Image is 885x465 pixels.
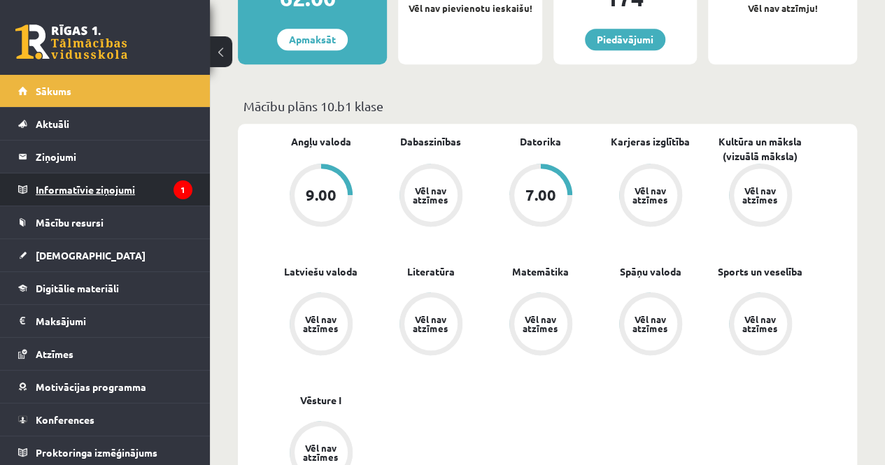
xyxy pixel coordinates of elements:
[620,264,681,279] a: Spāņu valoda
[18,206,192,238] a: Mācību resursi
[302,315,341,333] div: Vēl nav atzīmes
[741,315,780,333] div: Vēl nav atzīmes
[36,173,192,206] legend: Informatīvie ziņojumi
[18,403,192,436] a: Konferences
[36,413,94,426] span: Konferences
[15,24,127,59] a: Rīgas 1. Tālmācības vidusskola
[521,315,560,333] div: Vēl nav atzīmes
[486,292,595,358] a: Vēl nav atzīmes
[486,164,595,229] a: 7.00
[585,29,665,50] a: Piedāvājumi
[36,348,73,360] span: Atzīmes
[36,282,119,294] span: Digitālie materiāli
[36,216,104,229] span: Mācību resursi
[266,292,376,358] a: Vēl nav atzīmes
[300,393,341,408] a: Vēsture I
[36,141,192,173] legend: Ziņojumi
[174,180,192,199] i: 1
[266,164,376,229] a: 9.00
[705,292,815,358] a: Vēl nav atzīmes
[306,187,337,203] div: 9.00
[611,134,690,149] a: Karjeras izglītība
[36,446,157,459] span: Proktoringa izmēģinājums
[525,187,556,203] div: 7.00
[376,292,486,358] a: Vēl nav atzīmes
[411,315,451,333] div: Vēl nav atzīmes
[36,85,71,97] span: Sākums
[36,249,146,262] span: [DEMOGRAPHIC_DATA]
[405,1,534,15] p: Vēl nav pievienotu ieskaišu!
[302,443,341,462] div: Vēl nav atzīmes
[741,186,780,204] div: Vēl nav atzīmes
[18,75,192,107] a: Sākums
[705,164,815,229] a: Vēl nav atzīmes
[18,305,192,337] a: Maksājumi
[18,338,192,370] a: Atzīmes
[291,134,351,149] a: Angļu valoda
[520,134,561,149] a: Datorika
[36,117,69,130] span: Aktuāli
[277,29,348,50] a: Apmaksāt
[18,239,192,271] a: [DEMOGRAPHIC_DATA]
[36,380,146,393] span: Motivācijas programma
[595,292,705,358] a: Vēl nav atzīmes
[376,164,486,229] a: Vēl nav atzīmes
[705,134,815,164] a: Kultūra un māksla (vizuālā māksla)
[243,96,851,115] p: Mācību plāns 10.b1 klase
[400,134,461,149] a: Dabaszinības
[512,264,569,279] a: Matemātika
[631,186,670,204] div: Vēl nav atzīmes
[18,141,192,173] a: Ziņojumi
[18,272,192,304] a: Digitālie materiāli
[407,264,455,279] a: Literatūra
[595,164,705,229] a: Vēl nav atzīmes
[18,173,192,206] a: Informatīvie ziņojumi1
[18,371,192,403] a: Motivācijas programma
[18,108,192,140] a: Aktuāli
[718,264,802,279] a: Sports un veselība
[411,186,451,204] div: Vēl nav atzīmes
[631,315,670,333] div: Vēl nav atzīmes
[715,1,850,15] p: Vēl nav atzīmju!
[284,264,357,279] a: Latviešu valoda
[36,305,192,337] legend: Maksājumi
